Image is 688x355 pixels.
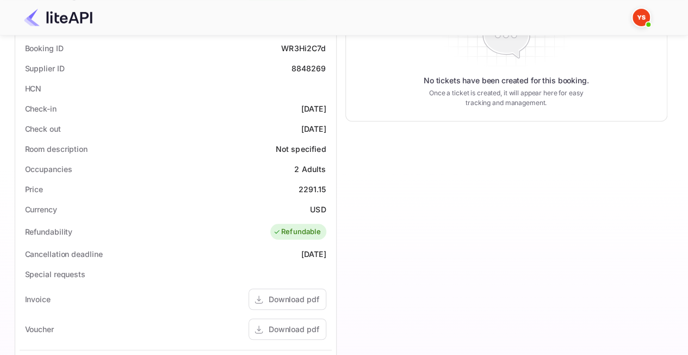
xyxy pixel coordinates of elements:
[25,248,103,260] div: Cancellation deadline
[424,75,589,86] p: No tickets have been created for this booking.
[269,323,319,335] div: Download pdf
[633,9,650,26] img: Yandex Support
[25,293,51,305] div: Invoice
[420,88,592,108] p: Once a ticket is created, it will appear here for easy tracking and management.
[24,9,92,26] img: LiteAPI Logo
[310,204,326,215] div: USD
[276,143,326,155] div: Not specified
[281,42,326,54] div: WR3Hi2C7d
[294,163,326,175] div: 2 Adults
[301,123,326,134] div: [DATE]
[298,183,326,195] div: 2291.15
[301,248,326,260] div: [DATE]
[273,227,321,237] div: Refundable
[269,293,319,305] div: Download pdf
[25,83,42,94] div: HCN
[25,163,72,175] div: Occupancies
[301,103,326,114] div: [DATE]
[291,63,326,74] div: 8848269
[25,183,44,195] div: Price
[25,123,61,134] div: Check out
[25,323,54,335] div: Voucher
[25,226,73,237] div: Refundability
[25,204,57,215] div: Currency
[25,63,65,74] div: Supplier ID
[25,268,85,280] div: Special requests
[25,143,88,155] div: Room description
[25,103,57,114] div: Check-in
[25,42,64,54] div: Booking ID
